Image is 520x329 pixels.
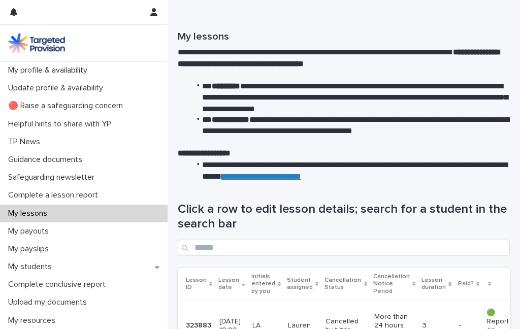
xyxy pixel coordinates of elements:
p: Upload my documents [4,298,95,307]
h1: My lessons [178,30,510,43]
p: Complete conclusive report [4,280,114,289]
p: My payslips [4,244,57,254]
p: Safeguarding newsletter [4,173,103,182]
p: Lesson ID [186,275,207,293]
p: Update profile & availability [4,83,111,93]
p: Complete a lesson report [4,190,106,200]
p: My resources [4,316,63,325]
p: Cancellation Notice Period [373,271,410,297]
img: M5nRWzHhSzIhMunXDL62 [8,33,65,53]
p: 🔴 Raise a safeguarding concern [4,101,131,111]
h1: Click a row to edit lesson details; search for a student in the search bar [178,202,510,232]
p: My lessons [4,209,55,218]
p: Paid? [458,278,474,289]
p: My profile & availability [4,65,95,75]
p: Helpful hints to share with YP [4,119,119,129]
p: Lesson date [218,275,239,293]
input: Search [178,240,510,256]
p: Cancellation Status [324,275,362,293]
p: My payouts [4,226,57,236]
p: TP News [4,137,48,147]
p: Guidance documents [4,155,90,164]
p: My students [4,262,60,272]
p: Initials entered by you [251,271,275,297]
p: Student assigned [287,275,313,293]
p: Lesson duration [421,275,446,293]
